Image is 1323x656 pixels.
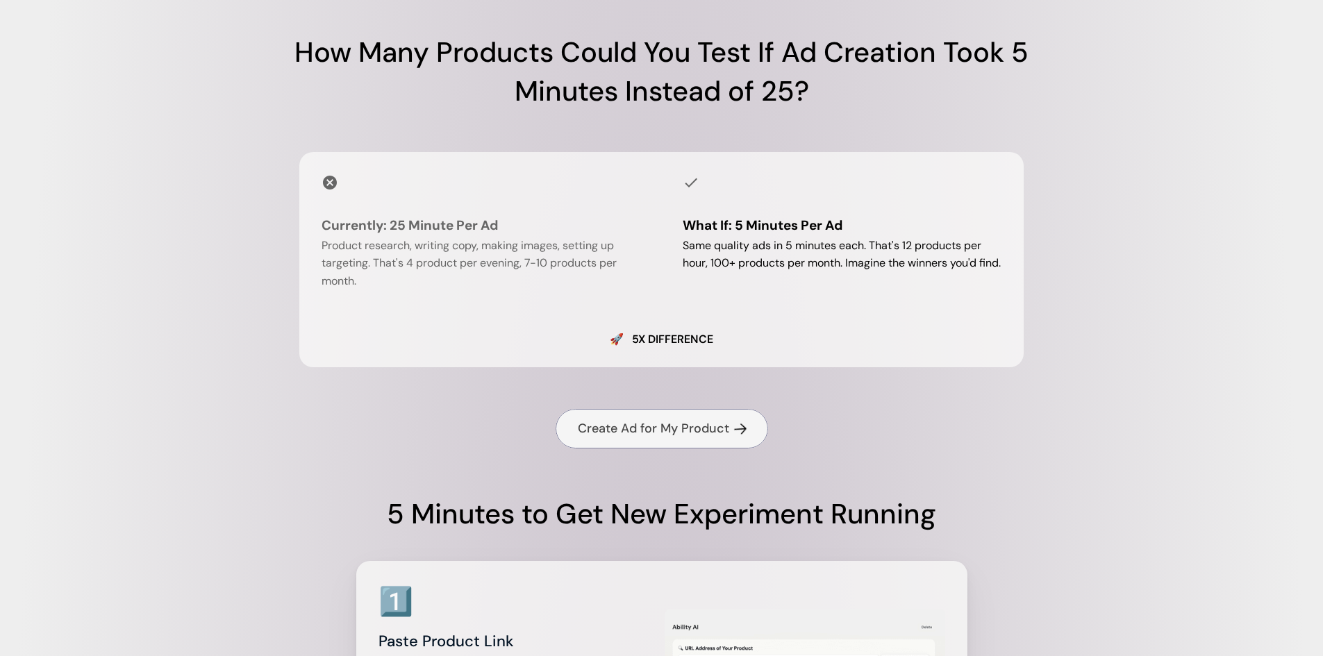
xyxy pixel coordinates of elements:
h5: 🚀 5x difference [322,331,1002,348]
p: Currently: 25 Minute Per Ad [322,215,641,236]
span: Paste Product Link [378,631,514,651]
h1: How Many Products Could You Test If Ad Creation Took 5 Minutes Instead of 25? [245,33,1079,110]
p: Same quality ads in 5 minutes each. That's 12 products per hour, 100+ products per month. Imagine... [683,237,1002,272]
p: What If: 5 Minutes Per Ad [683,215,1002,236]
h4: Create Ad for My Product [578,420,729,437]
a: Create Ad for My Product [556,409,768,448]
h3: 1️⃣ [378,582,413,621]
p: Product research, writing copy, making images, setting up targeting. That's 4 product per evening... [322,237,641,290]
h1: 5 Minutes to Get New Experiment Running [356,494,967,533]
